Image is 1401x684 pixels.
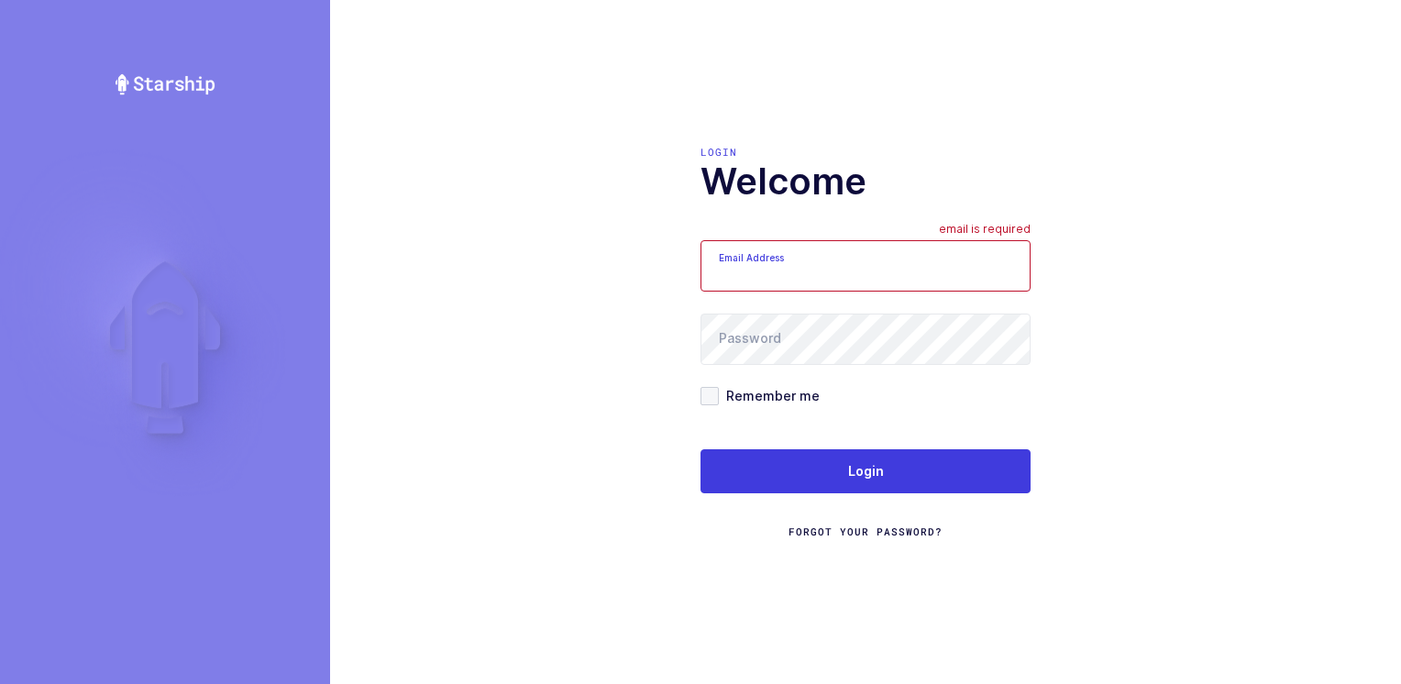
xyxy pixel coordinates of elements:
[700,449,1031,493] button: Login
[700,240,1031,292] input: Email Address
[700,314,1031,365] input: Password
[848,462,884,480] span: Login
[700,160,1031,204] h1: Welcome
[719,387,820,404] span: Remember me
[939,222,1031,240] div: email is required
[114,73,216,95] img: Starship
[700,145,1031,160] div: Login
[789,524,943,539] a: Forgot Your Password?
